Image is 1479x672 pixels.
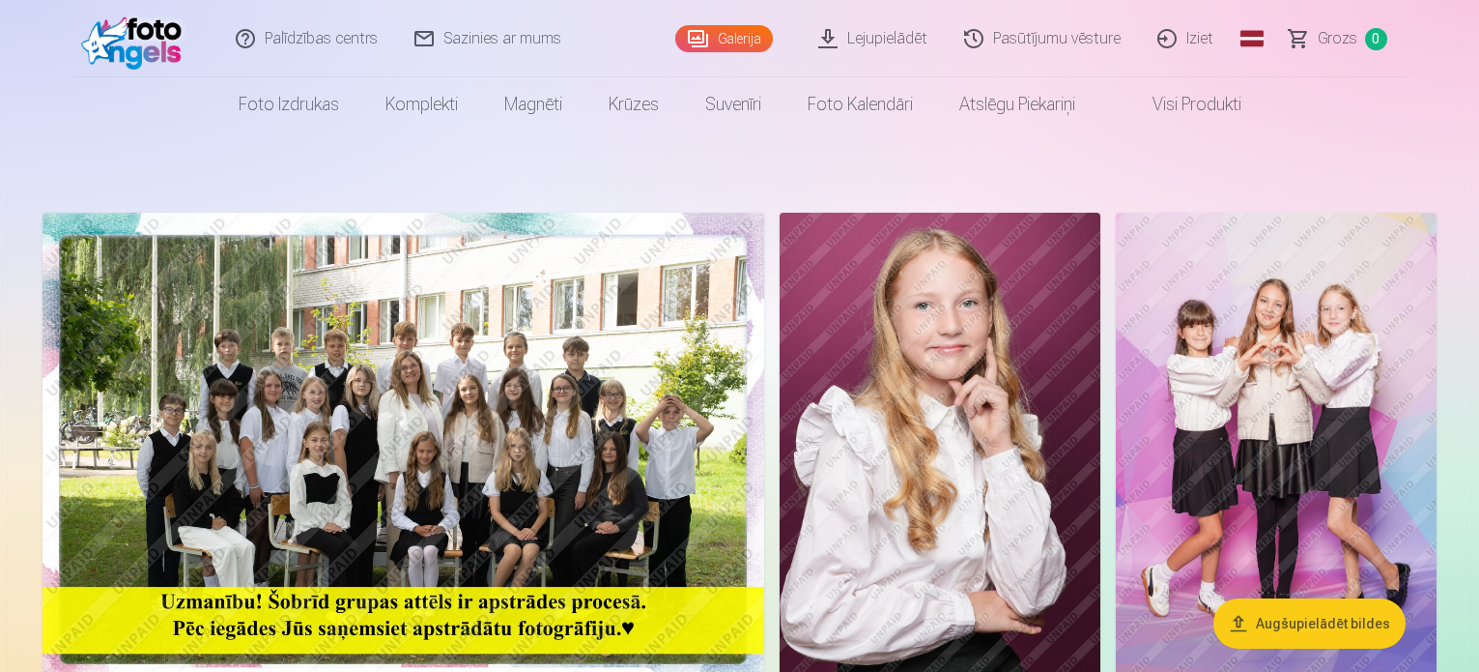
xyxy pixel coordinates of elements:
a: Komplekti [362,77,481,131]
a: Suvenīri [682,77,784,131]
a: Foto izdrukas [215,77,362,131]
button: Augšupielādēt bildes [1213,599,1406,649]
a: Atslēgu piekariņi [936,77,1098,131]
a: Visi produkti [1098,77,1265,131]
img: /fa1 [81,8,192,70]
a: Galerija [675,25,773,52]
a: Krūzes [585,77,682,131]
a: Magnēti [481,77,585,131]
span: 0 [1365,28,1387,50]
a: Foto kalendāri [784,77,936,131]
span: Grozs [1318,27,1357,50]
